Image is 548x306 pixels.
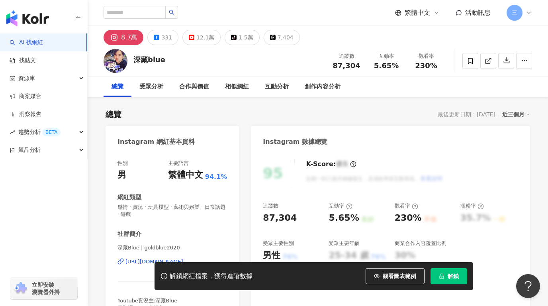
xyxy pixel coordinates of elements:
a: 洞察報告 [10,110,41,118]
a: searchAI 找網紅 [10,39,43,47]
div: 8.7萬 [121,32,137,43]
button: 1.5萬 [225,30,259,45]
div: 相似網紅 [225,82,249,92]
button: 觀看圖表範例 [366,268,425,284]
span: 趨勢分析 [18,123,61,141]
div: Instagram 數據總覽 [263,137,327,146]
div: 網紅類型 [117,193,141,202]
div: 12.1萬 [196,32,214,43]
div: 深藏blue [133,55,165,65]
span: lock [439,273,444,279]
span: 立即安裝 瀏覽器外掛 [32,281,60,296]
a: 找貼文 [10,57,36,65]
div: [URL][DOMAIN_NAME] [125,258,183,265]
button: 8.7萬 [104,30,143,45]
span: 資源庫 [18,69,35,87]
div: 合作與價值 [179,82,209,92]
div: 互動分析 [265,82,289,92]
span: 三 [512,8,517,17]
a: 商案媒合 [10,92,41,100]
span: 解鎖 [448,273,459,279]
div: 觀看率 [411,52,441,60]
div: 追蹤數 [331,52,362,60]
span: 繁體中文 [405,8,430,17]
div: BETA [42,128,61,136]
div: 解鎖網紅檔案，獲得進階數據 [170,272,252,280]
span: 競品分析 [18,141,41,159]
div: 追蹤數 [263,202,278,210]
div: 社群簡介 [117,230,141,238]
div: K-Score : [306,160,356,169]
div: 最後更新日期：[DATE] [438,111,495,118]
span: search [169,10,174,15]
div: 受眾分析 [139,82,163,92]
div: 主要語言 [168,160,189,167]
div: 男 [117,169,126,181]
div: 性別 [117,160,128,167]
a: chrome extension立即安裝 瀏覽器外掛 [10,278,77,299]
span: 94.1% [205,173,227,181]
div: 331 [161,32,172,43]
button: 331 [147,30,178,45]
div: 1.5萬 [239,32,253,43]
span: 活動訊息 [465,9,491,16]
span: 感情 · 實況 · 玩具模型 · 藝術與娛樂 · 日常話題 · 遊戲 [117,204,227,218]
button: 解鎖 [431,268,467,284]
img: chrome extension [13,282,28,295]
img: logo [6,10,49,26]
div: 繁體中文 [168,169,203,181]
div: 男性 [263,249,280,262]
div: 商業合作內容覆蓋比例 [395,240,446,247]
div: 總覽 [106,109,121,120]
div: 受眾主要性別 [263,240,294,247]
div: 受眾主要年齡 [329,240,360,247]
div: 近三個月 [502,109,530,120]
span: 87,304 [333,61,360,70]
div: Instagram 網紅基本資料 [117,137,195,146]
span: rise [10,129,15,135]
button: 7,404 [264,30,300,45]
div: 互動率 [329,202,352,210]
div: 創作內容分析 [305,82,341,92]
span: 230% [415,62,437,70]
div: 87,304 [263,212,297,224]
div: 觀看率 [395,202,418,210]
div: 7,404 [278,32,294,43]
div: 互動率 [371,52,401,60]
div: 5.65% [329,212,359,224]
span: 深藏Blue | goldblue2020 [117,244,227,251]
div: 總覽 [112,82,123,92]
span: 5.65% [374,62,399,70]
div: 漲粉率 [460,202,484,210]
span: 觀看圖表範例 [383,273,416,279]
button: 12.1萬 [182,30,221,45]
div: 230% [395,212,422,224]
img: KOL Avatar [104,49,127,73]
a: [URL][DOMAIN_NAME] [117,258,227,265]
